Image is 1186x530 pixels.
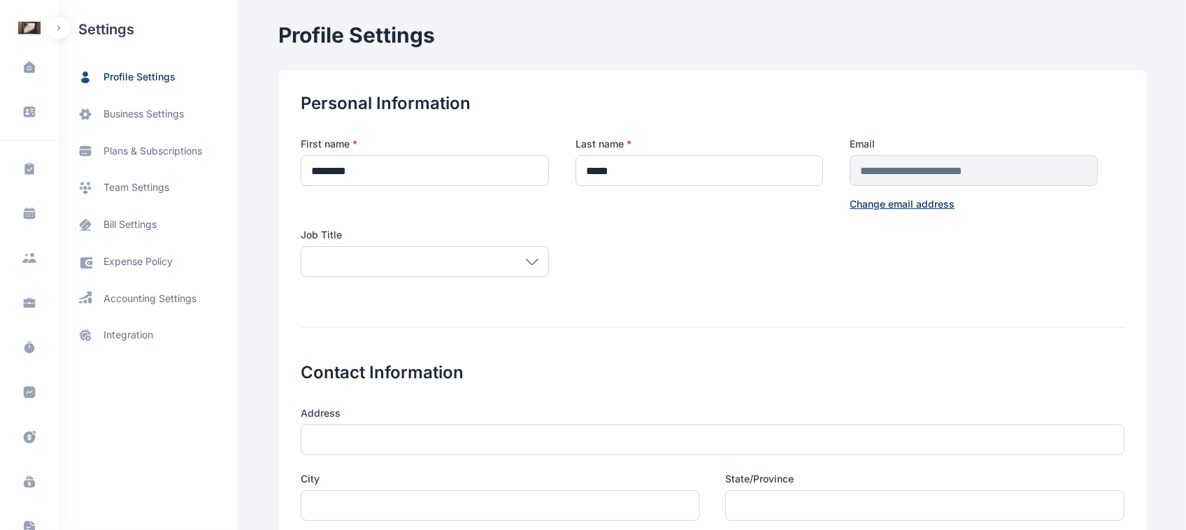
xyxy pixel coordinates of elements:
[103,217,157,232] span: bill settings
[59,96,238,133] a: business settings
[59,206,238,243] a: bill settings
[301,137,549,151] label: First name
[850,137,1098,151] label: Email
[301,328,1124,384] h2: Contact Information
[59,280,238,317] a: accounting settings
[59,317,238,354] a: integration
[850,197,955,211] button: Change email address
[103,70,176,85] span: profile settings
[301,92,1124,115] h2: Personal Information
[103,255,173,269] span: expense policy
[278,22,1147,48] h1: Profile Settings
[725,472,1124,486] label: State/Province
[103,180,169,195] span: team settings
[103,144,202,158] span: plans & subscriptions
[59,133,238,169] a: plans & subscriptions
[576,137,824,151] label: Last name
[103,107,184,122] span: business settings
[59,169,238,206] a: team settings
[301,228,549,242] label: Job Title
[59,59,238,96] a: profile settings
[59,243,238,280] a: expense policy
[301,472,700,486] label: City
[103,328,153,343] span: integration
[103,292,197,306] span: accounting settings
[301,406,1124,420] label: Address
